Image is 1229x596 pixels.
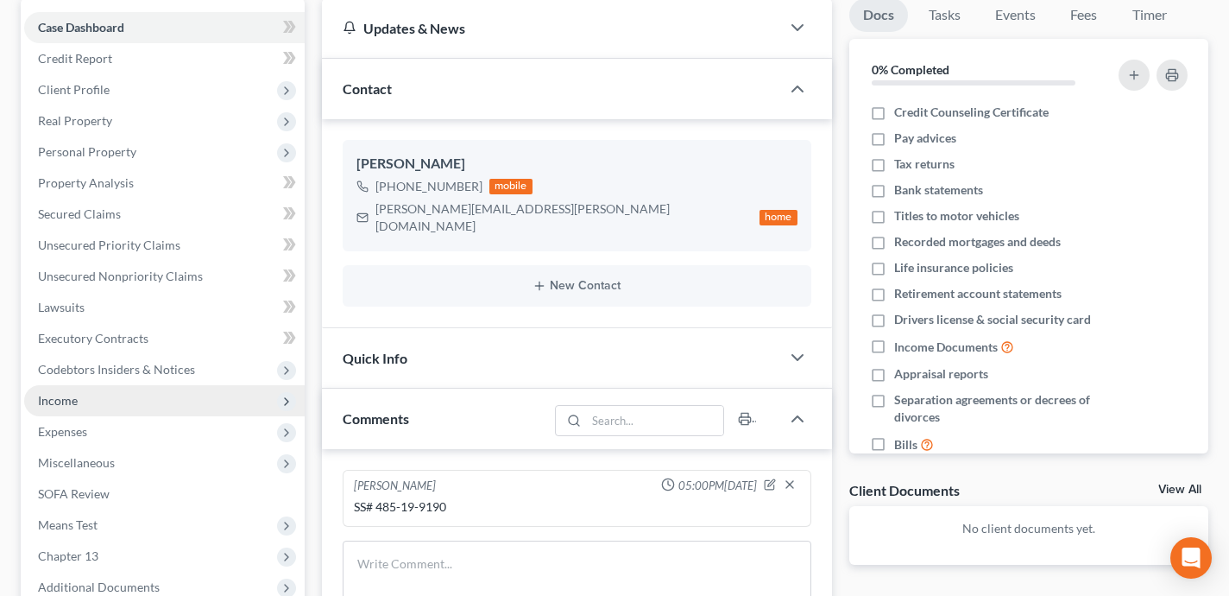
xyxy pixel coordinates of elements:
[38,144,136,159] span: Personal Property
[759,210,797,225] div: home
[894,233,1061,250] span: Recorded mortgages and deeds
[375,178,482,195] div: [PHONE_NUMBER]
[38,486,110,501] span: SOFA Review
[894,311,1091,328] span: Drivers license & social security card
[489,179,533,194] div: mobile
[872,62,949,77] strong: 0% Completed
[24,12,305,43] a: Case Dashboard
[894,259,1013,276] span: Life insurance policies
[38,238,180,252] span: Unsecured Priority Claims
[894,181,983,199] span: Bank statements
[38,51,112,66] span: Credit Report
[24,168,305,199] a: Property Analysis
[849,481,960,499] div: Client Documents
[1170,537,1212,579] div: Open Intercom Messenger
[38,455,115,470] span: Miscellaneous
[894,339,998,356] span: Income Documents
[24,199,305,230] a: Secured Claims
[24,43,305,74] a: Credit Report
[356,279,797,293] button: New Contact
[678,478,757,494] span: 05:00PM[DATE]
[894,104,1049,121] span: Credit Counseling Certificate
[354,478,436,495] div: [PERSON_NAME]
[894,207,1019,225] span: Titles to motor vehicles
[38,269,203,283] span: Unsecured Nonpriority Claims
[863,520,1194,537] p: No client documents yet.
[375,200,753,235] div: [PERSON_NAME][EMAIL_ADDRESS][PERSON_NAME][DOMAIN_NAME]
[38,82,110,97] span: Client Profile
[38,548,98,563] span: Chapter 13
[894,285,1062,302] span: Retirement account statements
[38,331,148,346] span: Executory Contracts
[24,292,305,323] a: Lawsuits
[356,154,797,174] div: [PERSON_NAME]
[1158,484,1201,496] a: View All
[894,391,1104,426] span: Separation agreements or decrees of divorces
[38,175,134,190] span: Property Analysis
[38,362,195,377] span: Codebtors Insiders & Notices
[38,206,121,221] span: Secured Claims
[894,130,956,147] span: Pay advices
[38,20,124,35] span: Case Dashboard
[354,498,800,516] div: SS# 485-19-9190
[38,300,85,314] span: Lawsuits
[38,113,112,128] span: Real Property
[894,365,988,383] span: Appraisal reports
[24,323,305,354] a: Executory Contracts
[343,410,409,427] span: Comments
[38,580,160,594] span: Additional Documents
[24,230,305,261] a: Unsecured Priority Claims
[24,261,305,292] a: Unsecured Nonpriority Claims
[343,80,392,97] span: Contact
[38,393,78,408] span: Income
[894,436,917,453] span: Bills
[38,424,87,439] span: Expenses
[24,479,305,510] a: SOFA Review
[894,155,955,173] span: Tax returns
[343,19,759,37] div: Updates & News
[38,517,98,532] span: Means Test
[586,406,723,435] input: Search...
[343,350,407,366] span: Quick Info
